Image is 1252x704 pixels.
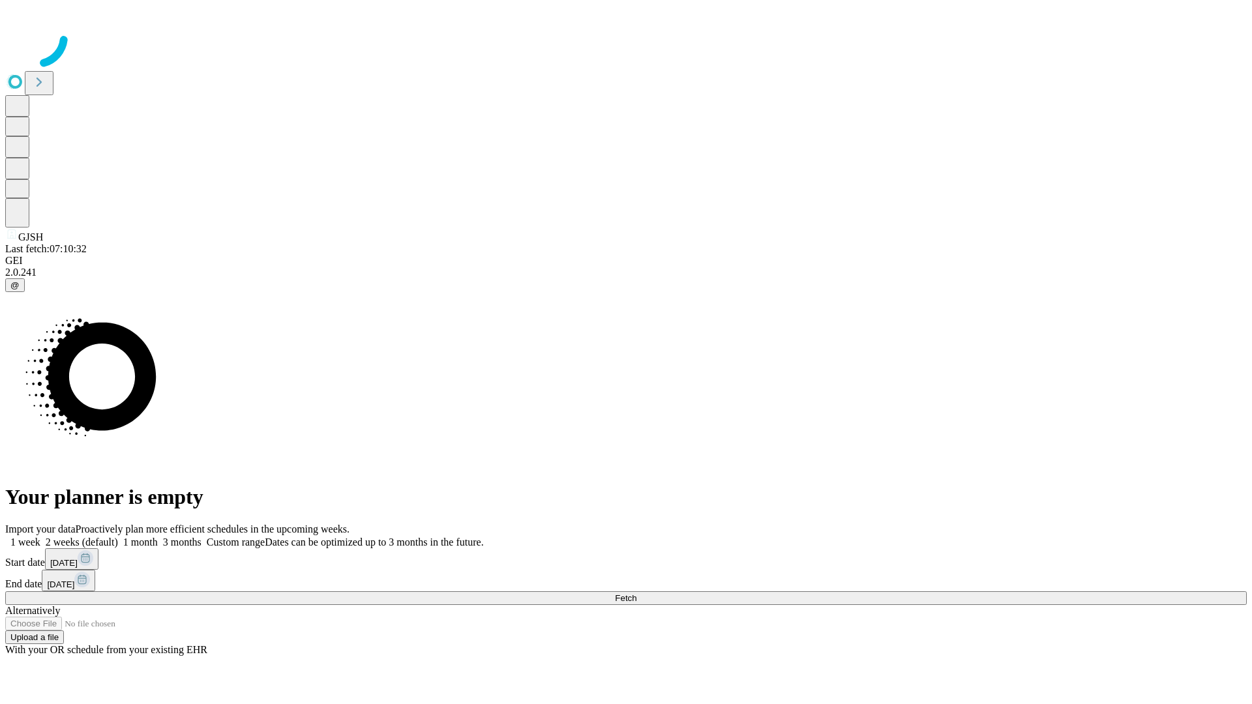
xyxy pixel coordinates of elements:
[5,605,60,616] span: Alternatively
[5,548,1247,570] div: Start date
[265,536,483,548] span: Dates can be optimized up to 3 months in the future.
[207,536,265,548] span: Custom range
[5,255,1247,267] div: GEI
[47,579,74,589] span: [DATE]
[163,536,201,548] span: 3 months
[10,536,40,548] span: 1 week
[5,570,1247,591] div: End date
[5,523,76,535] span: Import your data
[45,548,98,570] button: [DATE]
[46,536,118,548] span: 2 weeks (default)
[5,630,64,644] button: Upload a file
[5,485,1247,509] h1: Your planner is empty
[10,280,20,290] span: @
[5,267,1247,278] div: 2.0.241
[5,644,207,655] span: With your OR schedule from your existing EHR
[50,558,78,568] span: [DATE]
[18,231,43,242] span: GJSH
[5,243,87,254] span: Last fetch: 07:10:32
[5,278,25,292] button: @
[42,570,95,591] button: [DATE]
[615,593,636,603] span: Fetch
[123,536,158,548] span: 1 month
[5,591,1247,605] button: Fetch
[76,523,350,535] span: Proactively plan more efficient schedules in the upcoming weeks.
